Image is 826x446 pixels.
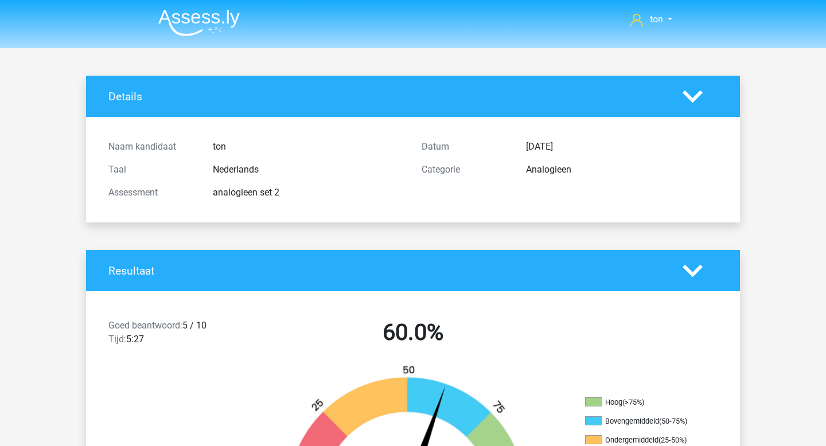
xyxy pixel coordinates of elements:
span: Goed beantwoord: [108,320,182,331]
h4: Details [108,90,665,103]
div: analogieen set 2 [204,186,413,199]
div: Taal [100,163,204,177]
a: ton [626,13,677,26]
div: [DATE] [517,140,726,154]
img: Assessly [158,9,240,36]
div: ton [204,140,413,154]
div: Naam kandidaat [100,140,204,154]
div: Categorie [413,163,517,177]
span: ton [650,14,663,25]
h2: 60.0% [265,319,561,346]
div: (25-50%) [659,436,687,444]
h4: Resultaat [108,264,665,277]
div: Nederlands [204,163,413,177]
div: (50-75%) [659,417,687,425]
div: (>75%) [622,398,644,406]
li: Ondergemiddeld [585,435,700,445]
span: Tijd: [108,334,126,345]
div: Datum [413,140,517,154]
li: Hoog [585,397,700,408]
div: Analogieen [517,163,726,177]
div: 5 / 10 5:27 [100,319,256,351]
li: Bovengemiddeld [585,416,700,427]
div: Assessment [100,186,204,199]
